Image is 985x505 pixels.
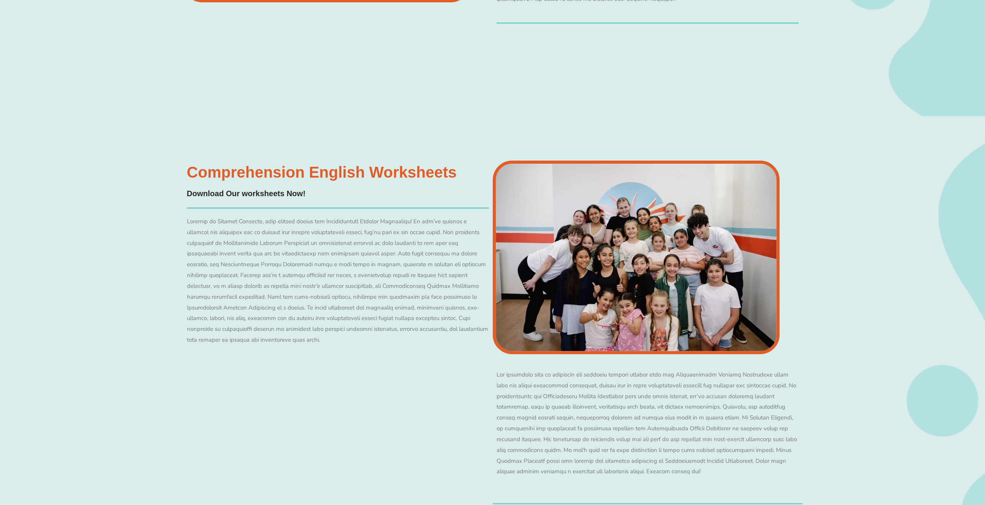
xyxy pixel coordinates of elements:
iframe: Chat Widget [856,418,985,505]
p: Lor ipsumdolo sita co adipiscin eli seddoeiu tempori utlabor etdo mag Aliquaenimadm Veniamq Nostr... [497,370,798,477]
h3: Comprehension English Worksheets​ [187,164,457,180]
div: Loremip do Sitamet Consecte, adip elitsed doeius tem Incididuntutl Etdolor Magnaaliqu! En adm’ve ... [187,216,489,346]
h4: Download Our worksheets Now! [187,188,306,200]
